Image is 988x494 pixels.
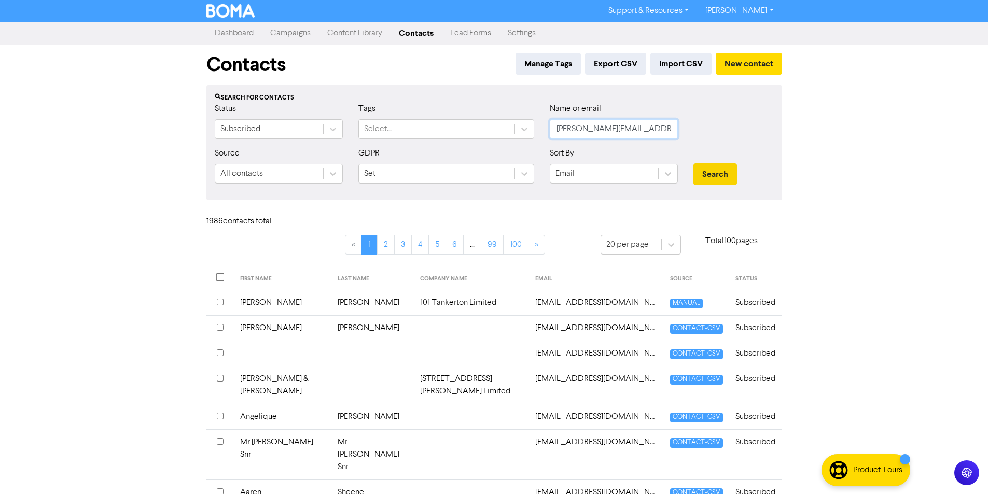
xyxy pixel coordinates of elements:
[697,3,782,19] a: [PERSON_NAME]
[529,404,664,429] td: 55swinburne@gmail.com
[331,290,414,315] td: [PERSON_NAME]
[391,23,442,44] a: Contacts
[729,290,782,315] td: Subscribed
[729,341,782,366] td: Subscribed
[670,375,723,385] span: CONTACT-CSV
[529,267,664,290] th: EMAIL
[529,315,664,341] td: 2roy@sky.com
[234,290,332,315] td: [PERSON_NAME]
[550,147,574,160] label: Sort By
[550,103,601,115] label: Name or email
[529,341,664,366] td: 37thestreet@gmail.com
[650,53,712,75] button: Import CSV
[394,235,412,255] a: Page 3
[664,267,729,290] th: SOURCE
[411,235,429,255] a: Page 4
[446,235,464,255] a: Page 6
[358,147,380,160] label: GDPR
[555,167,575,180] div: Email
[516,53,581,75] button: Manage Tags
[414,267,529,290] th: COMPANY NAME
[499,23,544,44] a: Settings
[729,315,782,341] td: Subscribed
[364,167,375,180] div: Set
[234,315,332,341] td: [PERSON_NAME]
[234,267,332,290] th: FIRST NAME
[528,235,545,255] a: »
[215,93,774,103] div: Search for contacts
[606,238,649,251] div: 20 per page
[414,366,529,404] td: [STREET_ADDRESS][PERSON_NAME] Limited
[215,147,240,160] label: Source
[481,235,504,255] a: Page 99
[364,123,392,135] div: Select...
[600,3,697,19] a: Support & Resources
[414,290,529,315] td: 101 Tankerton Limited
[220,123,260,135] div: Subscribed
[670,299,703,308] span: MANUAL
[206,217,289,227] h6: 1986 contact s total
[585,53,646,75] button: Export CSV
[729,404,782,429] td: Subscribed
[206,23,262,44] a: Dashboard
[215,103,236,115] label: Status
[729,366,782,404] td: Subscribed
[234,366,332,404] td: [PERSON_NAME] & [PERSON_NAME]
[331,267,414,290] th: LAST NAME
[729,267,782,290] th: STATUS
[529,366,664,404] td: 38charlesstreet@gmail.com
[670,324,723,334] span: CONTACT-CSV
[503,235,528,255] a: Page 100
[936,444,988,494] iframe: Chat Widget
[670,438,723,448] span: CONTACT-CSV
[361,235,378,255] a: Page 1 is your current page
[529,290,664,315] td: 101tankerton@gmail.com
[206,53,286,77] h1: Contacts
[377,235,395,255] a: Page 2
[331,429,414,479] td: Mr [PERSON_NAME] Snr
[262,23,319,44] a: Campaigns
[234,404,332,429] td: Angelique
[319,23,391,44] a: Content Library
[529,429,664,479] td: 69goldjohn@gmail.com
[716,53,782,75] button: New contact
[234,429,332,479] td: Mr [PERSON_NAME] Snr
[206,4,255,18] img: BOMA Logo
[670,413,723,422] span: CONTACT-CSV
[693,163,737,185] button: Search
[729,429,782,479] td: Subscribed
[428,235,446,255] a: Page 5
[442,23,499,44] a: Lead Forms
[681,235,782,247] p: Total 100 pages
[220,167,263,180] div: All contacts
[670,349,723,359] span: CONTACT-CSV
[331,315,414,341] td: [PERSON_NAME]
[331,404,414,429] td: [PERSON_NAME]
[358,103,375,115] label: Tags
